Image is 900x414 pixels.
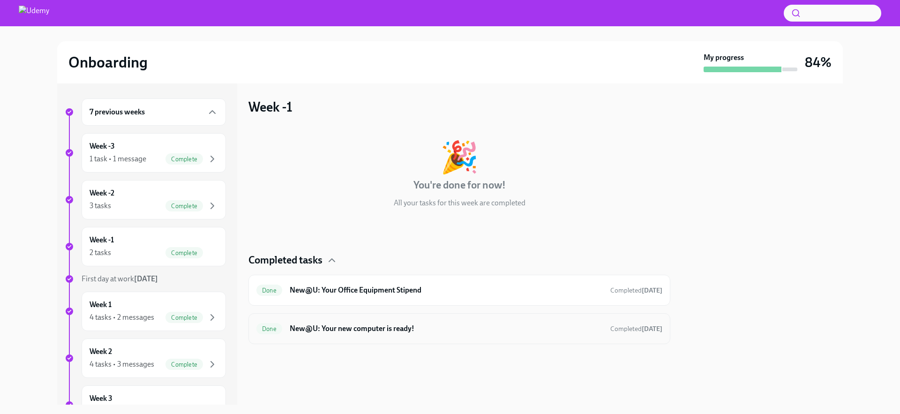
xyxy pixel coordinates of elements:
div: 🎉 [440,142,479,173]
h4: You're done for now! [413,178,506,192]
span: Complete [165,314,203,321]
span: Completed [610,286,662,294]
div: 3 tasks [90,201,111,211]
a: Week 24 tasks • 3 messagesComplete [65,339,226,378]
h6: New@U: Your Office Equipment Stipend [290,285,603,295]
span: August 6th, 2025 14:18 [610,286,662,295]
span: August 21st, 2025 16:38 [610,324,662,333]
strong: [DATE] [642,286,662,294]
div: Completed tasks [248,253,670,267]
a: Week -12 tasksComplete [65,227,226,266]
span: Done [256,325,282,332]
strong: My progress [704,53,744,63]
a: First day at work[DATE] [65,274,226,284]
span: First day at work [82,274,158,283]
span: Complete [165,249,203,256]
a: Week -23 tasksComplete [65,180,226,219]
h3: 84% [805,54,832,71]
h6: New@U: Your new computer is ready! [290,324,603,334]
h2: Onboarding [68,53,148,72]
div: 2 tasks [90,248,111,258]
a: DoneNew@U: Your Office Equipment StipendCompleted[DATE] [256,283,662,298]
h6: 7 previous weeks [90,107,145,117]
h4: Completed tasks [248,253,322,267]
a: Week 14 tasks • 2 messagesComplete [65,292,226,331]
div: 1 task • 1 message [90,154,146,164]
p: All your tasks for this week are completed [394,198,525,208]
span: Complete [165,156,203,163]
h6: Week 2 [90,346,112,357]
a: Week -31 task • 1 messageComplete [65,133,226,173]
span: Done [256,287,282,294]
div: 4 tasks • 3 messages [90,359,154,369]
span: Complete [165,203,203,210]
span: Complete [165,361,203,368]
h6: Week 3 [90,393,112,404]
img: Udemy [19,6,49,21]
h3: Week -1 [248,98,292,115]
h6: Week -3 [90,141,115,151]
strong: [DATE] [642,325,662,333]
h6: Week -2 [90,188,114,198]
strong: [DATE] [134,274,158,283]
div: 7 previous weeks [82,98,226,126]
div: 4 tasks • 2 messages [90,312,154,323]
h6: Week -1 [90,235,114,245]
a: DoneNew@U: Your new computer is ready!Completed[DATE] [256,321,662,336]
h6: Week 1 [90,300,112,310]
span: Completed [610,325,662,333]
